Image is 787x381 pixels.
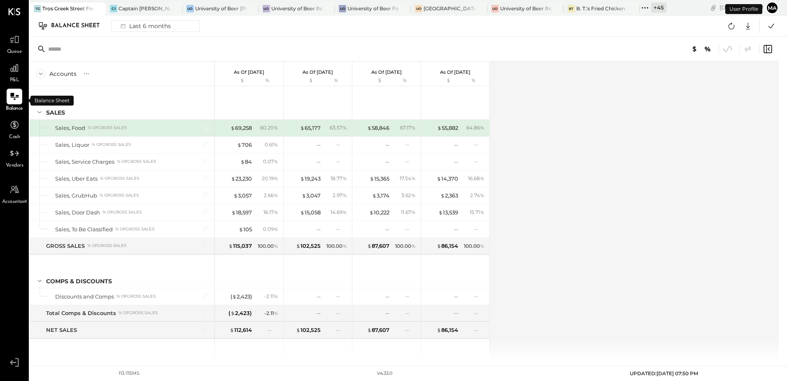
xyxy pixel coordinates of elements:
a: Vendors [0,146,28,169]
div: Last 6 months [116,21,174,31]
span: $ [296,327,300,333]
div: 16.68 [468,175,484,182]
span: % [411,242,416,249]
span: % [411,124,416,131]
div: ( 2,423 ) [228,309,252,317]
p: As of [DATE] [440,69,470,75]
span: % [274,175,278,181]
span: Queue [7,48,22,56]
span: $ [296,242,300,249]
div: User Profile [725,4,762,14]
div: 112,614 [230,326,252,334]
span: % [480,192,484,198]
span: Accountant [2,198,27,206]
span: $ [231,175,235,182]
span: $ [437,175,441,182]
div: Balance Sheet [51,19,108,33]
div: Sales, Service Charges [55,158,114,166]
span: % [342,175,347,181]
div: 100.00 [464,242,484,250]
span: % [411,209,416,215]
div: -- [385,226,389,233]
div: -- [317,293,321,301]
div: 17.54 [400,175,416,182]
div: -- [474,327,484,334]
div: 87,607 [367,242,389,250]
span: $ [437,125,442,131]
span: $ [367,327,372,333]
div: v 4.33.0 [377,370,392,377]
div: 2.66 [264,192,278,199]
div: Uo [491,5,499,12]
span: % [274,141,278,148]
span: Vendors [6,162,23,169]
div: -- [454,293,458,301]
div: 15.71 [470,209,484,216]
div: Sales, GrubHub [55,192,97,200]
div: 84 [240,158,252,166]
p: As of [DATE] [371,69,402,75]
div: % of GROSS SALES [116,294,156,299]
div: Discounts and Comps [55,293,114,301]
div: 65,177 [300,124,321,132]
div: 60.20 [260,124,278,132]
span: $ [367,125,372,131]
span: % [342,124,347,131]
div: TG [34,5,41,12]
div: $ [425,78,458,84]
div: Sales, Door Dash [55,209,100,216]
span: % [480,242,484,249]
div: 18.77 [331,175,347,182]
div: CJ [110,5,117,12]
div: NET SALES [46,326,77,334]
div: 3,057 [233,192,252,200]
div: -- [405,327,416,334]
div: 23,230 [231,175,252,183]
span: % [480,175,484,181]
div: 3.62 [401,192,416,199]
div: -- [405,158,416,165]
a: Balance [0,89,28,113]
div: Sales, To Be Classified [55,226,113,233]
span: % [274,192,278,198]
span: % [274,124,278,131]
div: - 2.11 [264,293,278,300]
div: $ [288,78,321,84]
div: -- [336,158,347,165]
span: % [411,175,416,181]
div: 86,154 [437,242,458,250]
div: University of Beer [PERSON_NAME] [195,5,246,12]
div: % of GROSS SALES [100,176,139,181]
div: 0.07 [263,158,278,165]
div: Total Comps & Discounts [46,309,116,317]
div: 102,525 [296,326,321,334]
div: + 45 [651,2,666,13]
div: -- [454,309,458,317]
div: -- [405,226,416,233]
div: -- [336,293,347,300]
span: % [411,192,416,198]
span: UPDATED: [DATE] 07:50 PM [630,370,698,376]
div: Uo [339,5,346,12]
span: $ [231,125,235,131]
div: 14.69 [331,209,347,216]
div: -- [336,327,347,334]
div: 15,058 [300,209,321,216]
span: $ [300,209,305,216]
button: Ma [766,1,779,14]
span: Balance [6,105,23,113]
div: [DATE] [719,4,764,12]
div: 105 [239,226,252,233]
div: % of GROSS SALES [87,243,126,249]
span: $ [367,242,372,249]
span: $ [370,175,374,182]
div: % [460,78,487,84]
div: University of Beer Roseville [500,5,551,12]
div: -- [385,293,389,301]
div: Uo [263,5,270,12]
div: 20.19 [262,175,278,182]
div: 86,154 [437,326,458,334]
span: % [274,242,278,249]
div: -- [454,226,458,233]
div: -- [405,310,416,317]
